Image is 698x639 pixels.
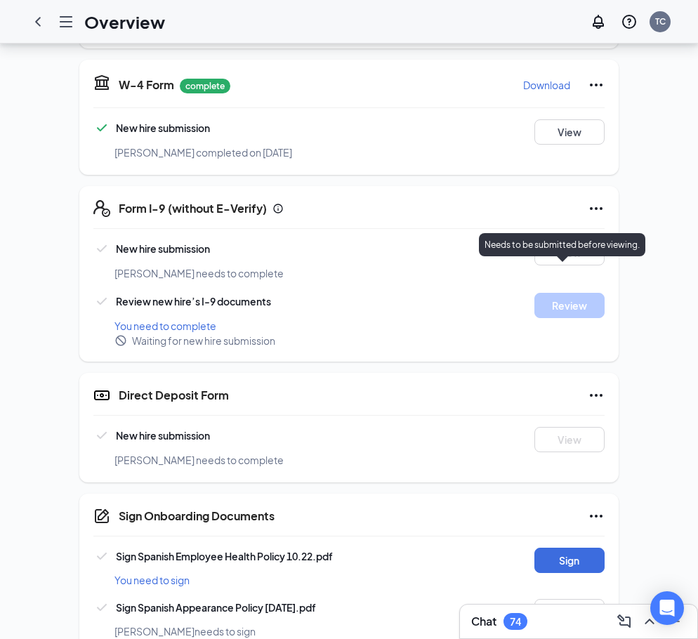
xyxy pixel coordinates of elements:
button: View [534,119,605,145]
span: Sign Spanish Employee Health Policy 10.22.pdf [116,550,333,562]
h5: W-4 Form [119,77,174,93]
svg: Ellipses [588,200,605,217]
svg: Checkmark [93,427,110,444]
svg: DirectDepositIcon [93,387,110,404]
svg: TaxGovernmentIcon [93,74,110,91]
button: ChevronUp [638,610,661,633]
svg: Hamburger [58,13,74,30]
div: You need to sign [114,573,626,587]
svg: ComposeMessage [616,613,633,630]
svg: Checkmark [93,548,110,565]
span: [PERSON_NAME] needs to complete [114,454,284,466]
svg: Checkmark [93,119,110,136]
p: complete [180,79,230,93]
button: Download [522,74,571,96]
div: Open Intercom Messenger [650,591,684,625]
button: ComposeMessage [613,610,636,633]
h5: Sign Onboarding Documents [119,508,275,524]
svg: Ellipses [588,387,605,404]
div: 74 [510,616,521,628]
svg: ChevronLeft [29,13,46,30]
svg: FormI9EVerifyIcon [93,200,110,217]
span: [PERSON_NAME] needs to complete [114,267,284,279]
svg: Notifications [590,13,607,30]
svg: Info [272,203,284,214]
div: [PERSON_NAME] needs to sign [114,624,626,638]
span: New hire submission [116,429,210,442]
div: TC [655,15,666,27]
svg: Ellipses [588,508,605,525]
svg: Checkmark [93,599,110,616]
svg: QuestionInfo [621,13,638,30]
span: Waiting for new hire submission [132,334,275,348]
span: Review new hire’s I-9 documents [116,295,271,308]
span: New hire submission [116,242,210,255]
span: You need to complete [114,319,216,332]
span: New hire submission [116,121,210,134]
button: View [534,427,605,452]
h5: Form I-9 (without E-Verify) [119,201,267,216]
h5: Direct Deposit Form [119,388,229,403]
button: Review [534,293,605,318]
span: Sign Spanish Appearance Policy [DATE].pdf [116,601,316,614]
svg: Checkmark [93,240,110,257]
svg: CompanyDocumentIcon [93,508,110,525]
svg: Blocked [114,334,127,347]
button: View [534,599,605,624]
h3: Chat [471,614,496,629]
svg: Ellipses [588,77,605,93]
p: Download [523,78,570,92]
button: Sign [534,548,605,573]
h1: Overview [84,10,165,34]
svg: Checkmark [93,293,110,310]
svg: ChevronUp [641,613,658,630]
span: [PERSON_NAME] completed on [DATE] [114,146,292,159]
p: Needs to be submitted before viewing. [485,239,640,251]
